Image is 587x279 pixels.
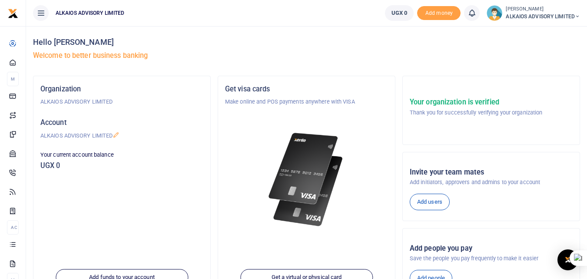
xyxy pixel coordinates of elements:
span: ALKAIOS ADVISORY LIMITED [506,13,580,20]
a: Add users [410,194,450,210]
li: Ac [7,220,19,235]
small: [PERSON_NAME] [506,6,580,13]
p: Add initiators, approvers and admins to your account [410,178,573,187]
p: ALKAIOS ADVISORY LIMITED [40,131,203,140]
h5: Your organization is verified [410,98,542,107]
p: Save the people you pay frequently to make it easier [410,254,573,263]
div: Open Intercom Messenger [557,249,578,270]
h5: UGX 0 [40,161,203,170]
h5: Welcome to better business banking [33,51,580,60]
li: Toup your wallet [417,6,461,20]
h4: Hello [PERSON_NAME] [33,37,580,47]
h5: Invite your team mates [410,168,573,177]
li: Wallet ballance [381,5,418,21]
a: UGX 0 [385,5,414,21]
a: profile-user [PERSON_NAME] ALKAIOS ADVISORY LIMITED [487,5,580,21]
h5: Get visa cards [225,85,388,94]
img: logo-small [8,8,18,19]
h5: Account [40,118,203,127]
img: xente-_physical_cards.png [266,127,348,232]
h5: Organization [40,85,203,94]
p: Make online and POS payments anywhere with VISA [225,97,388,106]
li: M [7,72,19,86]
a: Add money [417,9,461,16]
p: ALKAIOS ADVISORY LIMITED [40,97,203,106]
img: profile-user [487,5,502,21]
h5: Add people you pay [410,244,573,253]
p: Thank you for successfully verifying your organization [410,108,542,117]
a: logo-small logo-large logo-large [8,10,18,16]
span: ALKAIOS ADVISORY LIMITED [52,9,128,17]
span: Add money [417,6,461,20]
span: UGX 0 [391,9,408,17]
p: Your current account balance [40,151,203,159]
